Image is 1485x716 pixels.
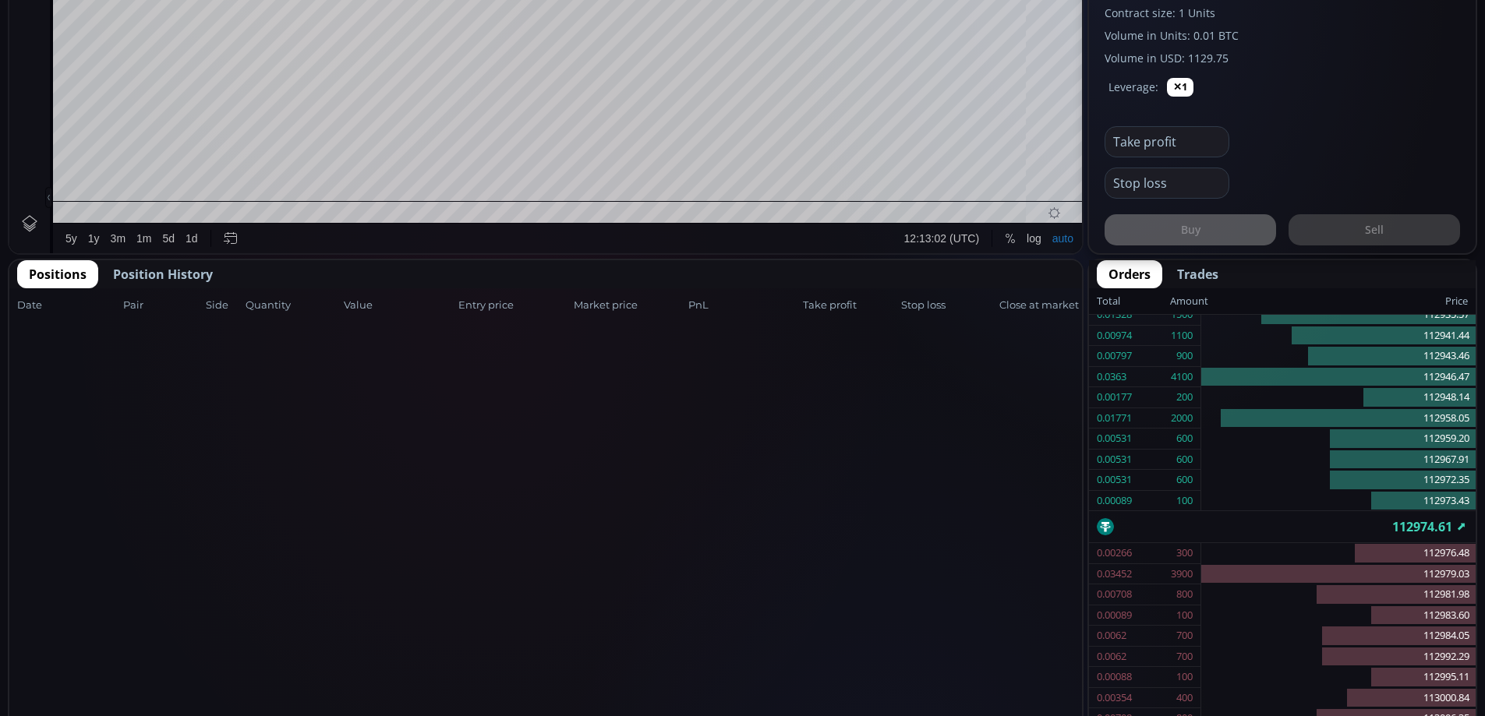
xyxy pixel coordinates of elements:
div: 112974.61 [1089,511,1476,542]
span: Market price [574,298,684,313]
div: 0.00266 [1097,543,1132,563]
div: 0.00974 [1097,326,1132,346]
div: 0.00089 [1097,491,1132,511]
div: D [133,9,140,21]
div: 600 [1176,470,1193,490]
div: 700 [1176,626,1193,646]
div: 112976.48 [1201,543,1476,564]
div: Total [1097,291,1170,312]
div: 112948.14 [1201,387,1476,408]
div: 2000 [1171,408,1193,429]
span: Pair [123,298,201,313]
div: 1D [76,36,101,50]
div: 112992.29 [1201,647,1476,668]
div: 112958.05 [1201,408,1476,429]
span: PnL [688,298,798,313]
div: Hide Drawings Toolbar [36,638,43,659]
div: 112935.57 [1201,305,1476,326]
div: 0.00177 [1097,387,1132,407]
div: 600 [1176,429,1193,449]
div: +323.62 (+0.29%) [427,38,508,50]
div: 200 [1176,387,1193,407]
div: BTC [51,36,76,50]
div: 112973.43 [1201,491,1476,511]
div: 6.783K [90,56,122,68]
span: Trades [1177,265,1218,284]
div: 112650.99 [195,38,242,50]
div: 112941.44 [1201,326,1476,347]
div: 800 [1176,584,1193,605]
div: 112979.03 [1201,564,1476,585]
div: H [247,38,255,50]
div: 0.0062 [1097,626,1126,646]
div: Indicators [291,9,338,21]
label: Leverage: [1108,79,1158,95]
span: Take profit [803,298,896,313]
div: C [367,38,375,50]
button: Trades [1165,260,1230,288]
div: 900 [1176,346,1193,366]
span: Quantity [246,298,339,313]
div: Toggle Percentage [990,675,1012,704]
div: 111478.00 [314,38,362,50]
div: 112943.46 [1201,346,1476,367]
div: 0.03452 [1097,564,1132,584]
div: 100 [1176,667,1193,687]
div: 112995.11 [1201,667,1476,688]
div: Market open [159,36,173,50]
div: 700 [1176,647,1193,667]
div: 5d [154,683,166,696]
div: L [308,38,314,50]
div: 0.00531 [1097,450,1132,470]
div: 0.01771 [1097,408,1132,429]
div: 0.00354 [1097,688,1132,708]
div: 112984.05 [1201,626,1476,647]
div: 0.00797 [1097,346,1132,366]
div: 1m [127,683,142,696]
button: Position History [101,260,225,288]
div: 113281.50 [255,38,302,50]
div: Bitcoin [101,36,147,50]
div: 0.00531 [1097,429,1132,449]
div: 100 [1176,491,1193,511]
button: Orders [1097,260,1162,288]
div: 0.0363 [1097,367,1126,387]
div: 0.00708 [1097,584,1132,605]
div: 0.00089 [1097,605,1132,626]
label: Volume in USD: 1129.75 [1105,50,1460,66]
div: 4100 [1171,367,1193,387]
div: Toggle Log Scale [1012,675,1038,704]
div: 0.0062 [1097,647,1126,667]
span: Date [17,298,118,313]
div: O [186,38,194,50]
div: Amount [1170,291,1208,312]
div: 112946.47 [1201,367,1476,388]
div: 0.00088 [1097,667,1132,687]
div: 1100 [1171,326,1193,346]
div: 300 [1176,543,1193,563]
label: Volume in Units: 0.01 BTC [1105,27,1460,44]
button: ✕1 [1167,78,1193,97]
div: 113000.84 [1201,688,1476,709]
button: Positions [17,260,98,288]
span: Side [206,298,241,313]
span: Close at market [999,298,1074,313]
div: 5y [56,683,68,696]
button: 12:13:02 (UTC) [889,675,975,704]
div: 100 [1176,605,1193,626]
div: auto [1043,683,1064,696]
span: Position History [113,265,213,284]
div: Compare [210,9,255,21]
div: 112983.60 [1201,605,1476,626]
span: Stop loss [901,298,995,313]
div: 600 [1176,450,1193,470]
div: 112959.20 [1201,429,1476,450]
div: 112981.98 [1201,584,1476,605]
span: Value [344,298,454,313]
span: 12:13:02 (UTC) [895,683,970,696]
div: Go to [209,675,234,704]
div:  [14,208,27,223]
div: 3900 [1171,564,1193,584]
div: Toggle Auto Scale [1038,675,1070,704]
div: 112974.61 [375,38,423,50]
